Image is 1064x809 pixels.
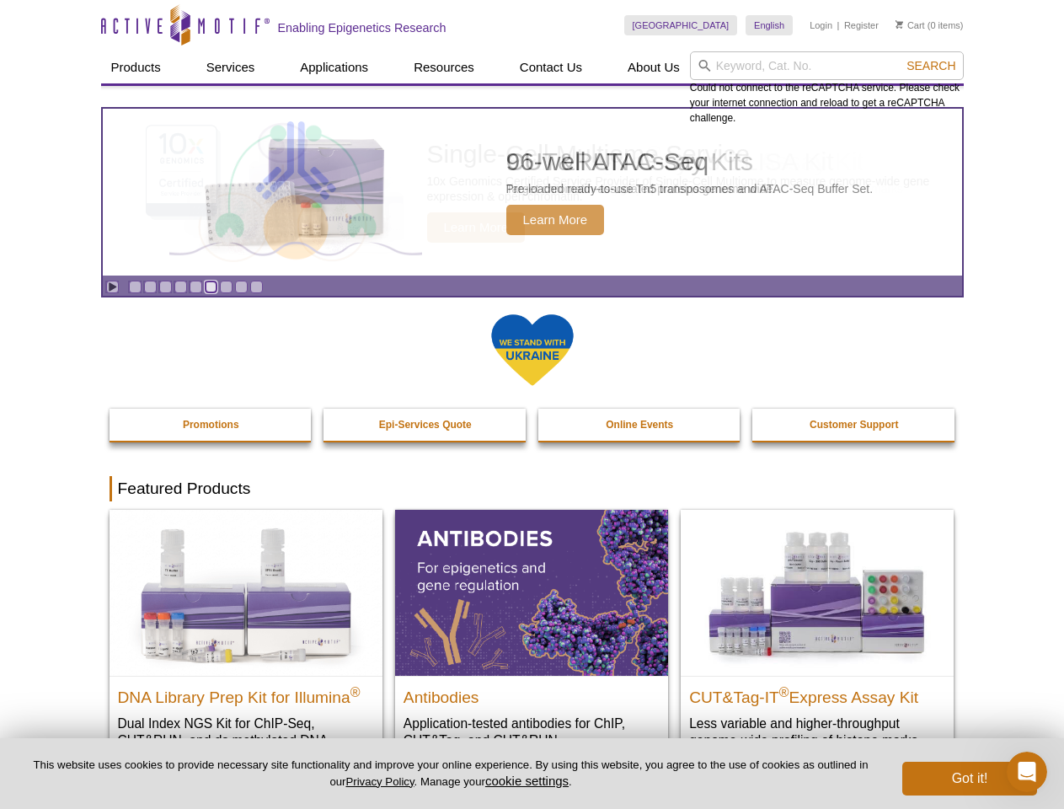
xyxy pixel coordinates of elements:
[106,281,119,293] a: Toggle autoplay
[690,51,964,80] input: Keyword, Cat. No.
[746,15,793,35] a: English
[118,715,374,766] p: Dual Index NGS Kit for ChIP-Seq, CUT&RUN, and ds methylated DNA assays.
[144,281,157,293] a: Go to slide 2
[681,510,954,675] img: CUT&Tag-IT® Express Assay Kit
[174,281,187,293] a: Go to slide 4
[395,510,668,765] a: All Antibodies Antibodies Application-tested antibodies for ChIP, CUT&Tag, and CUT&RUN.
[681,510,954,765] a: CUT&Tag-IT® Express Assay Kit CUT&Tag-IT®Express Assay Kit Less variable and higher-throughput ge...
[896,15,964,35] li: (0 items)
[779,684,789,699] sup: ®
[110,409,313,441] a: Promotions
[395,510,668,675] img: All Antibodies
[902,762,1037,796] button: Got it!
[278,20,446,35] h2: Enabling Epigenetics Research
[235,281,248,293] a: Go to slide 8
[1007,752,1047,792] iframe: Intercom live chat
[404,715,660,749] p: Application-tested antibodies for ChIP, CUT&Tag, and CUT&RUN.
[350,684,361,699] sup: ®
[510,51,592,83] a: Contact Us
[624,15,738,35] a: [GEOGRAPHIC_DATA]
[196,51,265,83] a: Services
[752,409,956,441] a: Customer Support
[220,281,233,293] a: Go to slide 7
[404,51,484,83] a: Resources
[538,409,742,441] a: Online Events
[190,281,202,293] a: Go to slide 5
[896,19,925,31] a: Cart
[837,15,840,35] li: |
[896,20,903,29] img: Your Cart
[618,51,690,83] a: About Us
[404,681,660,706] h2: Antibodies
[110,476,955,501] h2: Featured Products
[290,51,378,83] a: Applications
[250,281,263,293] a: Go to slide 9
[27,758,874,790] p: This website uses cookies to provide necessary site functionality and improve your online experie...
[690,51,964,126] div: Could not connect to the reCAPTCHA service. Please check your internet connection and reload to g...
[159,281,172,293] a: Go to slide 3
[689,715,945,749] p: Less variable and higher-throughput genome-wide profiling of histone marks​.
[810,19,832,31] a: Login
[485,774,569,788] button: cookie settings
[110,510,382,675] img: DNA Library Prep Kit for Illumina
[810,419,898,431] strong: Customer Support
[901,58,960,73] button: Search
[183,419,239,431] strong: Promotions
[379,419,472,431] strong: Epi-Services Quote
[490,313,575,388] img: We Stand With Ukraine
[606,419,673,431] strong: Online Events
[906,59,955,72] span: Search
[118,681,374,706] h2: DNA Library Prep Kit for Illumina
[323,409,527,441] a: Epi-Services Quote
[205,281,217,293] a: Go to slide 6
[844,19,879,31] a: Register
[345,775,414,788] a: Privacy Policy
[129,281,142,293] a: Go to slide 1
[110,510,382,782] a: DNA Library Prep Kit for Illumina DNA Library Prep Kit for Illumina® Dual Index NGS Kit for ChIP-...
[101,51,171,83] a: Products
[689,681,945,706] h2: CUT&Tag-IT Express Assay Kit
